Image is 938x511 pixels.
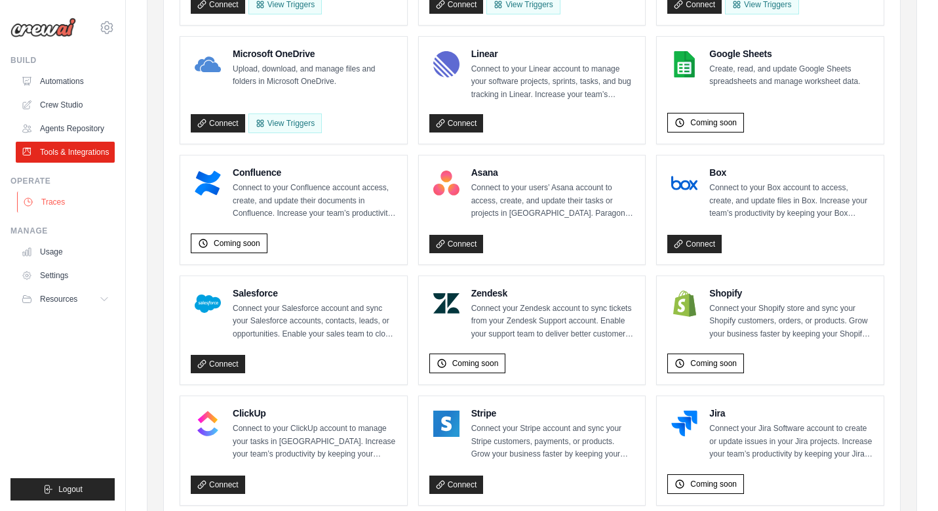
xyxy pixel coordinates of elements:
[709,182,873,220] p: Connect to your Box account to access, create, and update files in Box. Increase your team’s prod...
[233,287,397,300] h4: Salesforce
[233,63,397,89] p: Upload, download, and manage files and folders in Microsoft OneDrive.
[471,182,635,220] p: Connect to your users’ Asana account to access, create, and update their tasks or projects in [GE...
[10,478,115,501] button: Logout
[195,51,221,77] img: Microsoft OneDrive Logo
[690,358,737,369] span: Coming soon
[433,291,459,317] img: Zendesk Logo
[10,55,115,66] div: Build
[233,422,397,461] p: Connect to your ClickUp account to manage your tasks in [GEOGRAPHIC_DATA]. Increase your team’s p...
[16,94,115,115] a: Crew Studio
[16,289,115,310] button: Resources
[195,170,221,196] img: Confluence Logo
[16,118,115,139] a: Agents Repository
[40,294,77,304] span: Resources
[690,479,737,489] span: Coming soon
[471,302,635,341] p: Connect your Zendesk account to sync tickets from your Zendesk Support account. Enable your suppo...
[709,422,873,461] p: Connect your Jira Software account to create or update issues in your Jira projects. Increase you...
[233,47,397,60] h4: Microsoft OneDrive
[233,407,397,420] h4: ClickUp
[471,166,635,179] h4: Asana
[429,114,484,133] a: Connect
[433,411,459,437] img: Stripe Logo
[429,476,484,494] a: Connect
[433,170,459,196] img: Asana Logo
[10,226,115,236] div: Manage
[471,287,635,300] h4: Zendesk
[471,422,635,461] p: Connect your Stripe account and sync your Stripe customers, payments, or products. Grow your busi...
[248,113,322,133] : View Triggers
[429,235,484,253] a: Connect
[233,302,397,341] p: Connect your Salesforce account and sync your Salesforce accounts, contacts, leads, or opportunit...
[16,241,115,262] a: Usage
[667,235,722,253] a: Connect
[671,411,697,437] img: Jira Logo
[195,291,221,317] img: Salesforce Logo
[690,117,737,128] span: Coming soon
[671,291,697,317] img: Shopify Logo
[16,265,115,286] a: Settings
[433,51,459,77] img: Linear Logo
[214,238,260,249] span: Coming soon
[195,411,221,437] img: ClickUp Logo
[17,192,116,213] a: Traces
[10,18,76,37] img: Logo
[471,63,635,102] p: Connect to your Linear account to manage your software projects, sprints, tasks, and bug tracking...
[709,302,873,341] p: Connect your Shopify store and sync your Shopify customers, orders, or products. Grow your busine...
[233,182,397,220] p: Connect to your Confluence account access, create, and update their documents in Confluence. Incr...
[709,47,873,60] h4: Google Sheets
[709,166,873,179] h4: Box
[16,71,115,92] a: Automations
[191,476,245,494] a: Connect
[709,407,873,420] h4: Jira
[191,355,245,373] a: Connect
[471,407,635,420] h4: Stripe
[10,176,115,186] div: Operate
[191,114,245,133] a: Connect
[471,47,635,60] h4: Linear
[16,142,115,163] a: Tools & Integrations
[709,63,873,89] p: Create, read, and update Google Sheets spreadsheets and manage worksheet data.
[671,170,697,196] img: Box Logo
[58,484,83,495] span: Logout
[233,166,397,179] h4: Confluence
[709,287,873,300] h4: Shopify
[671,51,697,77] img: Google Sheets Logo
[452,358,499,369] span: Coming soon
